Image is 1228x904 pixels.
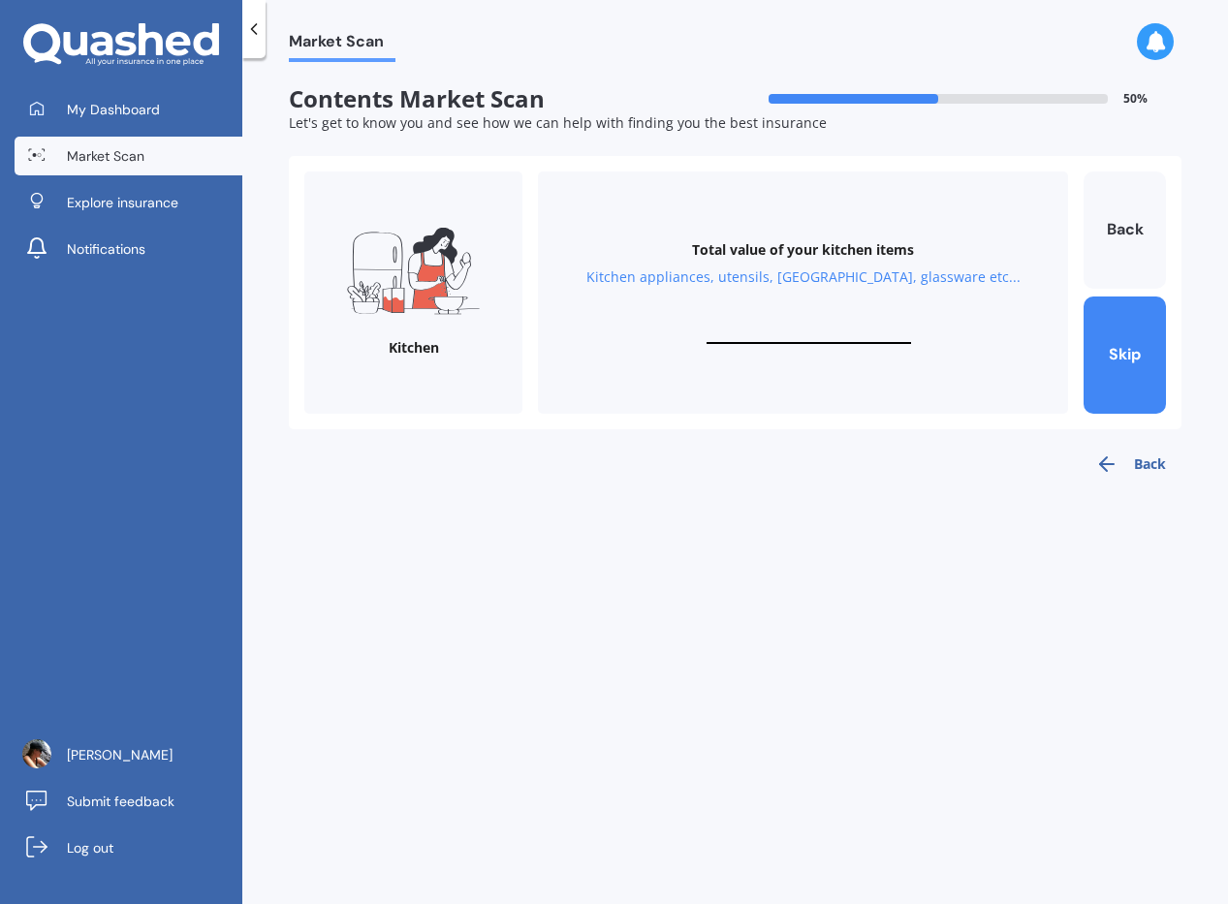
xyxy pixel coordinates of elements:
span: 50 % [1123,92,1148,106]
a: [PERSON_NAME] [15,735,242,774]
button: Back [1080,445,1181,483]
a: Explore insurance [15,183,242,222]
span: Market Scan [67,146,144,166]
a: Submit feedback [15,782,242,821]
span: Notifications [67,239,145,259]
div: Total value of your kitchen items [692,240,914,260]
span: Submit feedback [67,792,174,811]
span: My Dashboard [67,100,160,119]
span: Log out [67,838,113,857]
a: Market Scan [15,137,242,175]
span: Contents Market Scan [289,85,736,113]
span: Explore insurance [67,193,178,212]
a: Notifications [15,230,242,268]
img: Kitchen [347,227,480,315]
img: 51c6c543934fbed29844d123cb4bbaaa [22,739,51,768]
button: Back [1084,171,1166,289]
a: Log out [15,828,242,867]
span: Let's get to know you and see how we can help with finding you the best insurance [289,113,827,132]
a: My Dashboard [15,90,242,129]
button: Skip [1084,296,1166,414]
span: [PERSON_NAME] [67,745,173,764]
span: Market Scan [289,32,395,58]
div: Kitchen appliances, utensils, [GEOGRAPHIC_DATA], glassware etc... [586,267,1021,287]
div: Kitchen [389,338,439,358]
